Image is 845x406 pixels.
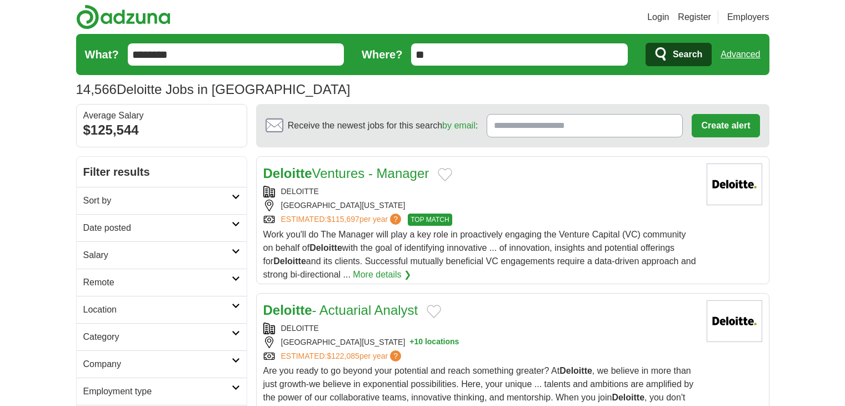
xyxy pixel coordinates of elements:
strong: Deloitte [273,256,306,266]
a: Category [77,323,247,350]
span: TOP MATCH [408,214,452,226]
a: Login [647,11,669,24]
strong: Deloitte [263,303,312,318]
h2: Location [83,303,232,316]
label: What? [85,46,119,63]
img: Deloitte logo [707,300,762,342]
span: Search [673,43,702,66]
button: Add to favorite jobs [438,168,452,181]
div: [GEOGRAPHIC_DATA][US_STATE] [263,336,698,348]
h2: Filter results [77,157,247,187]
a: Location [77,296,247,323]
div: $125,544 [83,120,240,140]
strong: Deloitte [559,366,592,375]
h2: Salary [83,249,232,262]
a: Employers [727,11,769,24]
a: Remote [77,269,247,296]
div: [GEOGRAPHIC_DATA][US_STATE] [263,200,698,211]
a: Company [77,350,247,378]
button: +10 locations [409,336,459,348]
h2: Company [83,358,232,371]
a: Register [678,11,711,24]
h2: Employment type [83,385,232,398]
h2: Date posted [83,221,232,235]
img: Deloitte logo [707,164,762,205]
span: $122,085 [327,351,359,360]
a: ESTIMATED:$122,085per year? [281,350,404,362]
span: Receive the newest jobs for this search : [288,119,478,132]
label: Where? [362,46,402,63]
span: ? [390,350,401,362]
span: + [409,336,414,348]
h2: Sort by [83,194,232,207]
h1: Deloitte Jobs in [GEOGRAPHIC_DATA] [76,82,351,97]
a: Salary [77,241,247,269]
a: Deloitte- Actuarial Analyst [263,303,418,318]
a: Advanced [721,43,760,66]
div: Average Salary [83,111,240,120]
button: Search [646,43,712,66]
h2: Remote [83,276,232,289]
a: Employment type [77,378,247,405]
a: Sort by [77,187,247,214]
img: Adzuna logo [76,4,171,29]
button: Add to favorite jobs [427,305,441,318]
strong: Deloitte [612,393,644,402]
span: Work you'll do The Manager will play a key role in proactively engaging the Venture Capital (VC) ... [263,230,696,279]
a: More details ❯ [353,268,411,281]
a: DeloitteVentures - Manager [263,166,429,181]
span: ? [390,214,401,225]
a: DELOITTE [281,187,319,196]
strong: Deloitte [263,166,312,181]
span: $115,697 [327,215,359,224]
a: by email [442,121,476,130]
button: Create alert [692,114,759,137]
a: ESTIMATED:$115,697per year? [281,214,404,226]
h2: Category [83,330,232,344]
a: DELOITTE [281,324,319,333]
a: Date posted [77,214,247,241]
span: 14,566 [76,80,117,100]
strong: Deloitte [309,243,342,252]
